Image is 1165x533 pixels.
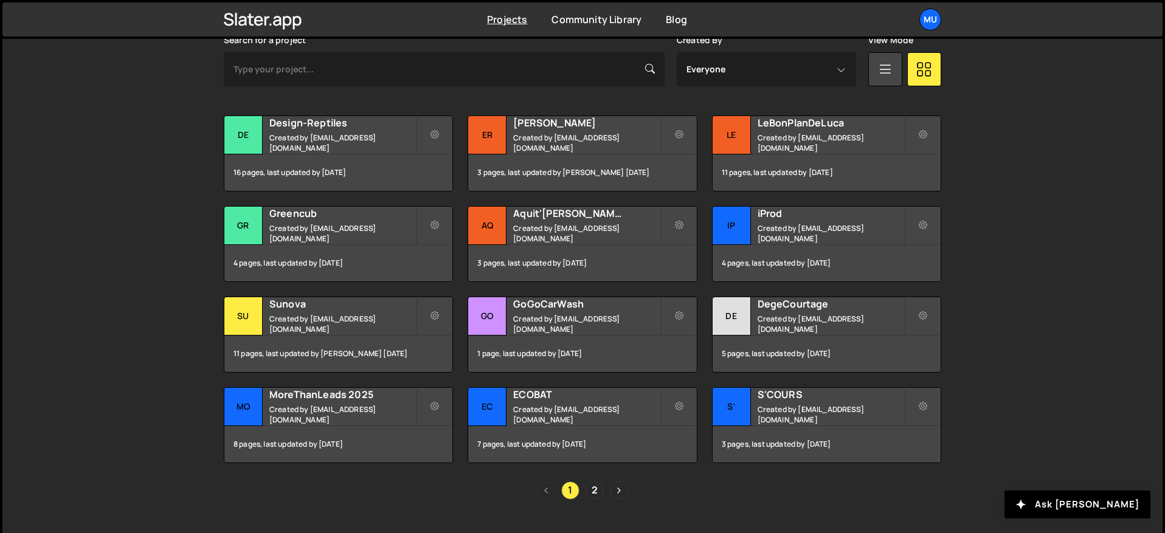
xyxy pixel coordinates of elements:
a: Su Sunova Created by [EMAIL_ADDRESS][DOMAIN_NAME] 11 pages, last updated by [PERSON_NAME] [DATE] [224,297,453,373]
small: Created by [EMAIL_ADDRESS][DOMAIN_NAME] [758,223,904,244]
div: 8 pages, last updated by [DATE] [224,426,452,463]
small: Created by [EMAIL_ADDRESS][DOMAIN_NAME] [269,223,416,244]
a: Mo MoreThanLeads 2025 Created by [EMAIL_ADDRESS][DOMAIN_NAME] 8 pages, last updated by [DATE] [224,387,453,463]
div: S' [713,388,751,426]
h2: Sunova [269,297,416,311]
div: De [224,116,263,154]
a: Next page [610,481,628,500]
div: 3 pages, last updated by [DATE] [713,426,941,463]
div: 5 pages, last updated by [DATE] [713,335,941,372]
a: Aq Aquit'[PERSON_NAME] Created by [EMAIL_ADDRESS][DOMAIN_NAME] 3 pages, last updated by [DATE] [468,206,697,282]
small: Created by [EMAIL_ADDRESS][DOMAIN_NAME] [513,404,660,425]
a: EC ECOBAT Created by [EMAIL_ADDRESS][DOMAIN_NAME] 7 pages, last updated by [DATE] [468,387,697,463]
a: Er [PERSON_NAME] Created by [EMAIL_ADDRESS][DOMAIN_NAME] 3 pages, last updated by [PERSON_NAME] [... [468,115,697,191]
label: View Mode [868,35,913,45]
label: Search for a project [224,35,306,45]
small: Created by [EMAIL_ADDRESS][DOMAIN_NAME] [513,223,660,244]
a: De DegeCourtage Created by [EMAIL_ADDRESS][DOMAIN_NAME] 5 pages, last updated by [DATE] [712,297,941,373]
div: Le [713,116,751,154]
a: Gr Greencub Created by [EMAIL_ADDRESS][DOMAIN_NAME] 4 pages, last updated by [DATE] [224,206,453,282]
h2: ECOBAT [513,388,660,401]
div: Aq [468,207,506,245]
a: S' S'COURS Created by [EMAIL_ADDRESS][DOMAIN_NAME] 3 pages, last updated by [DATE] [712,387,941,463]
a: iP iProd Created by [EMAIL_ADDRESS][DOMAIN_NAME] 4 pages, last updated by [DATE] [712,206,941,282]
div: Pagination [224,481,941,500]
div: 4 pages, last updated by [DATE] [713,245,941,281]
button: Ask [PERSON_NAME] [1004,490,1150,518]
h2: GoGoCarWash [513,297,660,311]
a: Page 2 [586,481,604,500]
h2: iProd [758,207,904,220]
h2: Aquit'[PERSON_NAME] [513,207,660,220]
div: Su [224,297,263,335]
div: Mo [224,388,263,426]
h2: LeBonPlanDeLuca [758,116,904,129]
a: Le LeBonPlanDeLuca Created by [EMAIL_ADDRESS][DOMAIN_NAME] 11 pages, last updated by [DATE] [712,115,941,191]
h2: [PERSON_NAME] [513,116,660,129]
input: Type your project... [224,52,665,86]
div: 7 pages, last updated by [DATE] [468,426,696,463]
h2: Greencub [269,207,416,220]
small: Created by [EMAIL_ADDRESS][DOMAIN_NAME] [758,314,904,334]
a: Community Library [551,13,641,26]
div: 11 pages, last updated by [PERSON_NAME] [DATE] [224,335,452,372]
div: Go [468,297,506,335]
div: 11 pages, last updated by [DATE] [713,154,941,191]
small: Created by [EMAIL_ADDRESS][DOMAIN_NAME] [269,404,416,425]
div: De [713,297,751,335]
div: iP [713,207,751,245]
div: EC [468,388,506,426]
a: Go GoGoCarWash Created by [EMAIL_ADDRESS][DOMAIN_NAME] 1 page, last updated by [DATE] [468,297,697,373]
label: Created By [677,35,723,45]
h2: Design-Reptiles [269,116,416,129]
a: Mu [919,9,941,30]
a: Blog [666,13,687,26]
small: Created by [EMAIL_ADDRESS][DOMAIN_NAME] [513,132,660,153]
div: 4 pages, last updated by [DATE] [224,245,452,281]
small: Created by [EMAIL_ADDRESS][DOMAIN_NAME] [269,314,416,334]
h2: DegeCourtage [758,297,904,311]
div: 3 pages, last updated by [DATE] [468,245,696,281]
a: Projects [487,13,527,26]
h2: S'COURS [758,388,904,401]
a: De Design-Reptiles Created by [EMAIL_ADDRESS][DOMAIN_NAME] 16 pages, last updated by [DATE] [224,115,453,191]
small: Created by [EMAIL_ADDRESS][DOMAIN_NAME] [513,314,660,334]
small: Created by [EMAIL_ADDRESS][DOMAIN_NAME] [269,132,416,153]
h2: MoreThanLeads 2025 [269,388,416,401]
div: 3 pages, last updated by [PERSON_NAME] [DATE] [468,154,696,191]
div: Gr [224,207,263,245]
small: Created by [EMAIL_ADDRESS][DOMAIN_NAME] [758,132,904,153]
small: Created by [EMAIL_ADDRESS][DOMAIN_NAME] [758,404,904,425]
div: Er [468,116,506,154]
div: 1 page, last updated by [DATE] [468,335,696,372]
div: 16 pages, last updated by [DATE] [224,154,452,191]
